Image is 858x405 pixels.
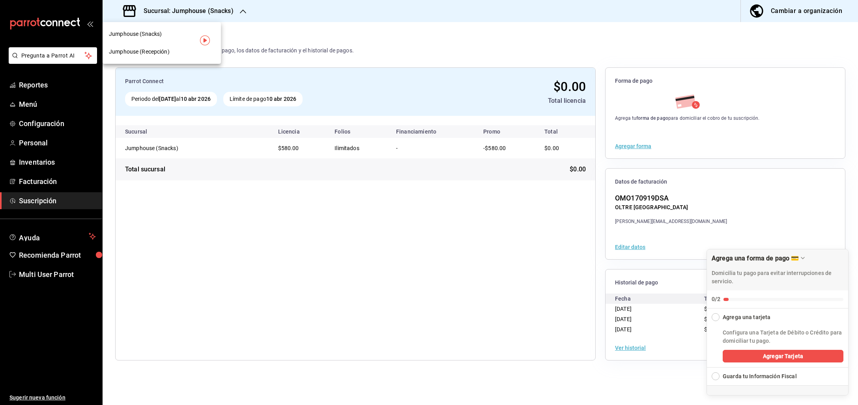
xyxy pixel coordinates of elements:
div: Drag to move checklist [707,249,848,290]
div: Agrega una forma de pago 💳 [707,249,849,396]
div: 0/2 [712,295,720,303]
span: Jumphouse (Snacks) [109,30,162,38]
div: Jumphouse (Snacks) [103,25,221,43]
button: Collapse Checklist [707,249,848,308]
button: Expand Checklist [707,368,848,385]
span: Agregar Tarjeta [763,352,803,360]
span: Jumphouse (Recepción) [109,48,170,56]
button: Collapse Checklist [707,308,848,321]
p: Configura una Tarjeta de Débito o Crédito para domiciliar tu pago. [723,329,843,345]
div: Agrega una forma de pago 💳 [712,255,799,262]
img: Tooltip marker [200,35,210,45]
div: Guarda tu Información Fiscal [723,372,797,381]
div: Jumphouse (Recepción) [103,43,221,61]
p: Domicilia tu pago para evitar interrupciones de servicio. [712,269,843,286]
div: Agrega una tarjeta [723,313,770,321]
